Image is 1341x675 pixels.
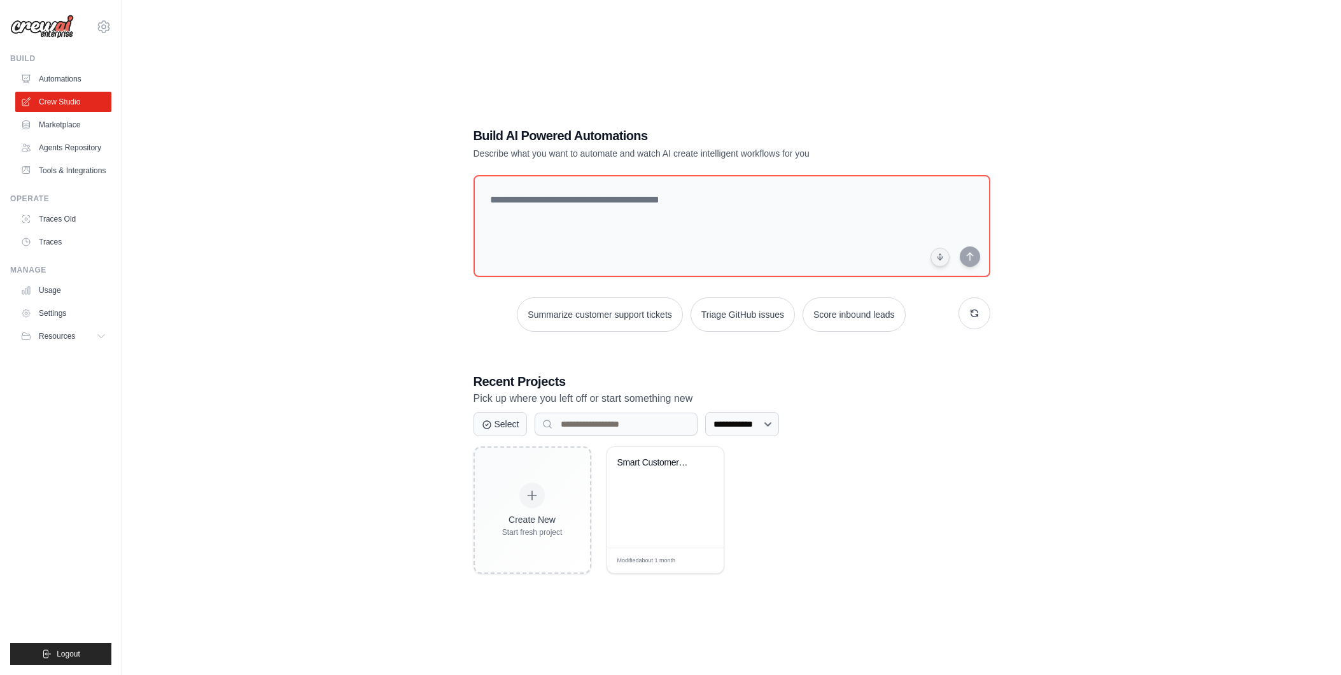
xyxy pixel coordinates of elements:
[10,15,74,39] img: Logo
[502,513,563,526] div: Create New
[15,209,111,229] a: Traces Old
[10,643,111,665] button: Logout
[15,69,111,89] a: Automations
[15,303,111,323] a: Settings
[15,138,111,158] a: Agents Repository
[930,248,950,267] button: Click to speak your automation idea
[15,115,111,135] a: Marketplace
[10,265,111,275] div: Manage
[474,373,990,390] h3: Recent Projects
[15,160,111,181] a: Tools & Integrations
[474,127,901,145] h1: Build AI Powered Automations
[15,92,111,112] a: Crew Studio
[693,556,704,565] span: Edit
[474,390,990,407] p: Pick up where you left off or start something new
[15,280,111,301] a: Usage
[15,232,111,252] a: Traces
[803,297,906,332] button: Score inbound leads
[617,557,676,565] span: Modified about 1 month
[474,412,528,436] button: Select
[958,297,990,329] button: Get new suggestions
[15,326,111,346] button: Resources
[617,457,694,469] div: Smart Customer Support Analyzer
[57,649,80,659] span: Logout
[691,297,795,332] button: Triage GitHub issues
[517,297,682,332] button: Summarize customer support tickets
[474,147,901,160] p: Describe what you want to automate and watch AI create intelligent workflows for you
[39,331,75,341] span: Resources
[10,194,111,204] div: Operate
[10,53,111,64] div: Build
[502,527,563,537] div: Start fresh project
